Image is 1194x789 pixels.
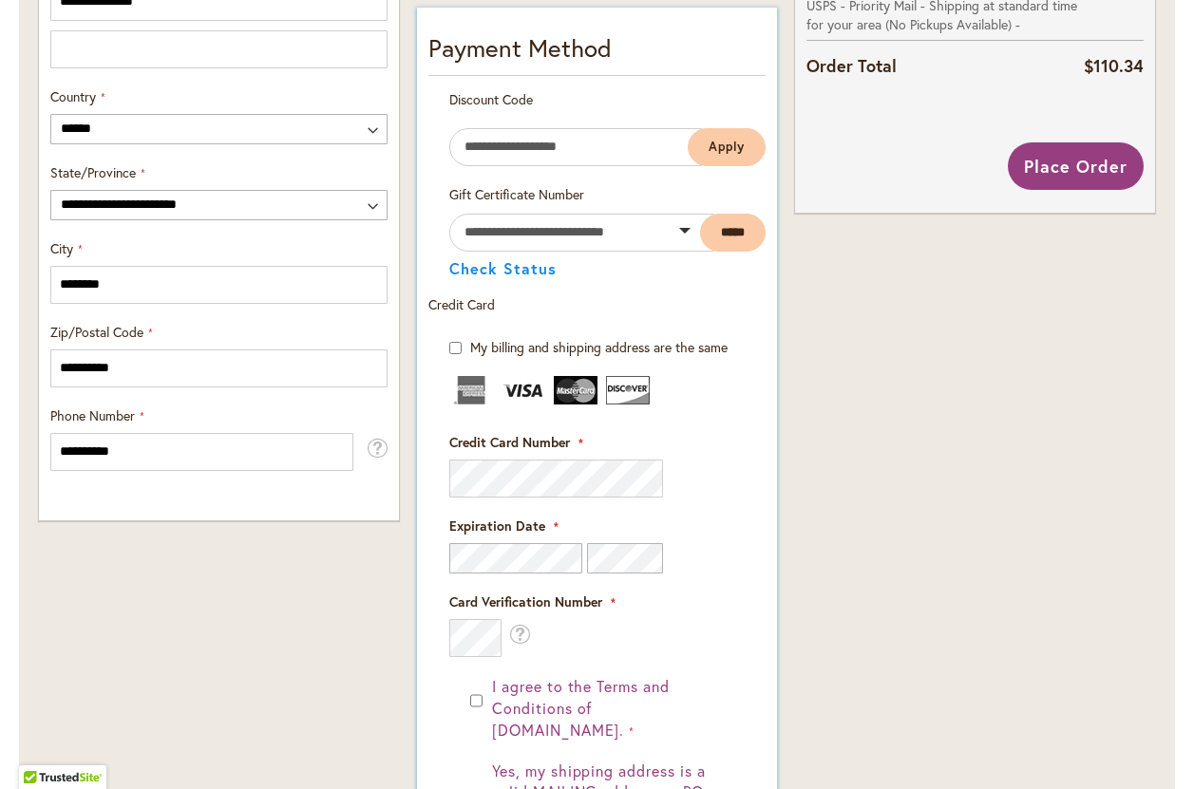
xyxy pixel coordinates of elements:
[428,295,495,313] span: Credit Card
[1008,142,1144,190] button: Place Order
[709,139,745,155] span: Apply
[502,376,545,404] img: Visa
[50,163,136,181] span: State/Province
[14,722,67,775] iframe: Launch Accessibility Center
[554,376,597,404] img: MasterCard
[428,30,766,76] div: Payment Method
[449,376,493,404] img: American Express
[492,676,670,740] span: I agree to the Terms and Conditions of [DOMAIN_NAME].
[449,433,570,451] span: Credit Card Number
[50,406,135,424] span: Phone Number
[688,128,766,166] button: Apply
[449,185,584,203] span: Gift Certificate Number
[50,239,73,257] span: City
[1024,155,1128,178] span: Place Order
[806,51,897,79] strong: Order Total
[50,323,143,341] span: Zip/Postal Code
[50,87,96,105] span: Country
[449,90,533,108] span: Discount Code
[449,261,557,276] button: Check Status
[606,376,650,404] img: Discover
[470,338,728,356] span: My billing and shipping address are the same
[449,517,545,535] span: Expiration Date
[449,592,602,611] span: Card Verification Number
[1084,54,1144,77] span: $110.34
